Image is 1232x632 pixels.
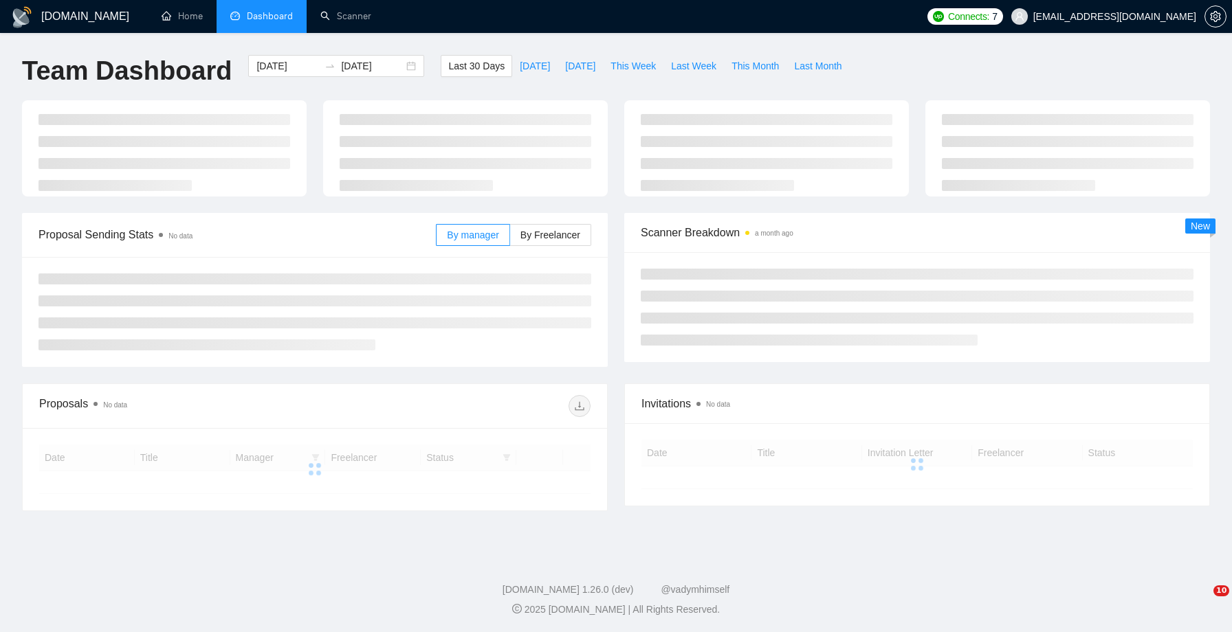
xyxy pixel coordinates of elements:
img: upwork-logo.png [933,11,944,22]
iframe: Intercom live chat [1185,585,1218,618]
span: New [1191,221,1210,232]
button: [DATE] [558,55,603,77]
div: 2025 [DOMAIN_NAME] | All Rights Reserved. [11,602,1221,617]
span: Dashboard [247,10,293,22]
button: [DATE] [512,55,558,77]
button: Last Month [786,55,849,77]
a: @vadymhimself [661,584,729,595]
span: Last Month [794,58,841,74]
span: Invitations [641,395,1193,412]
span: No data [168,232,192,240]
img: logo [11,6,33,28]
span: This Month [731,58,779,74]
a: [DOMAIN_NAME] 1.26.0 (dev) [503,584,634,595]
span: Scanner Breakdown [641,224,1193,241]
button: This Week [603,55,663,77]
span: 7 [992,9,998,24]
span: user [1015,12,1024,21]
span: to [324,60,335,71]
span: copyright [512,604,522,613]
span: swap-right [324,60,335,71]
span: No data [706,400,730,408]
div: Proposals [39,395,315,417]
button: Last Week [663,55,724,77]
span: dashboard [230,11,240,21]
button: Last 30 Days [441,55,512,77]
button: setting [1204,5,1226,27]
span: [DATE] [565,58,595,74]
span: setting [1205,11,1226,22]
span: Last 30 Days [448,58,505,74]
a: setting [1204,11,1226,22]
time: a month ago [755,229,793,237]
span: No data [103,401,127,409]
button: This Month [724,55,786,77]
a: homeHome [162,10,203,22]
span: [DATE] [520,58,550,74]
h1: Team Dashboard [22,55,232,87]
span: Last Week [671,58,716,74]
span: Connects: [948,9,989,24]
input: Start date [256,58,319,74]
span: This Week [610,58,656,74]
span: By manager [447,229,498,240]
span: By Freelancer [520,229,580,240]
input: End date [341,58,404,74]
span: 10 [1213,585,1229,596]
span: Proposal Sending Stats [38,226,436,243]
a: searchScanner [320,10,371,22]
